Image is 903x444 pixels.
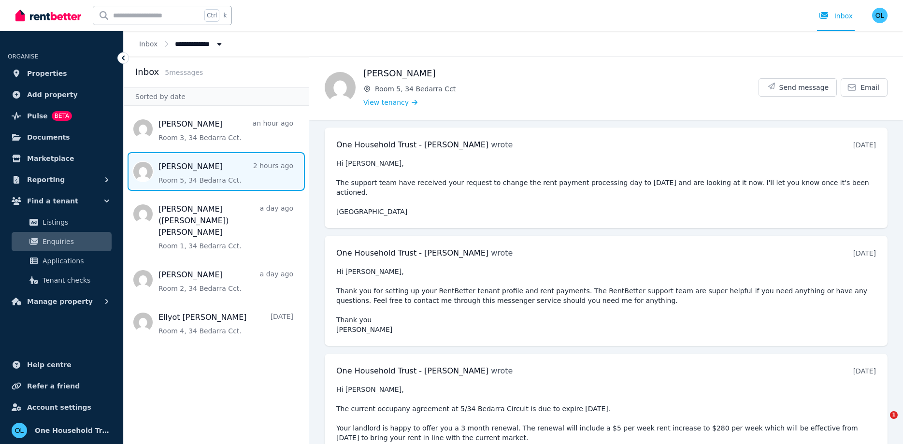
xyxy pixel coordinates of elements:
span: 5 message s [165,69,203,76]
a: Listings [12,213,112,232]
nav: Message list [124,106,309,345]
a: [PERSON_NAME]2 hours agoRoom 5, 34 Bedarra Cct. [158,161,293,185]
span: Reporting [27,174,65,186]
a: Enquiries [12,232,112,251]
span: Find a tenant [27,195,78,207]
a: Add property [8,85,115,104]
nav: Breadcrumb [124,31,240,57]
h1: [PERSON_NAME] [363,67,759,80]
img: One Household Trust - Loretta [12,423,27,438]
button: Send message [759,79,837,96]
span: Send message [779,83,829,92]
span: Email [860,83,879,92]
button: Reporting [8,170,115,189]
span: Marketplace [27,153,74,164]
span: Tenant checks [43,274,108,286]
img: Zoe Gasson [325,72,356,103]
span: Enquiries [43,236,108,247]
button: Find a tenant [8,191,115,211]
button: Manage property [8,292,115,311]
a: Account settings [8,398,115,417]
span: BETA [52,111,72,121]
img: RentBetter [15,8,81,23]
span: wrote [491,140,513,149]
h2: Inbox [135,65,159,79]
span: One Household Trust - [PERSON_NAME] [336,140,488,149]
time: [DATE] [853,367,876,375]
span: wrote [491,248,513,258]
span: Pulse [27,110,48,122]
div: Sorted by date [124,87,309,106]
span: Account settings [27,401,91,413]
a: Documents [8,128,115,147]
a: Refer a friend [8,376,115,396]
a: Tenant checks [12,271,112,290]
div: Inbox [819,11,853,21]
span: View tenancy [363,98,409,107]
a: Help centre [8,355,115,374]
span: 1 [890,411,898,419]
a: Applications [12,251,112,271]
span: One Household Trust - [PERSON_NAME] [35,425,112,436]
a: Properties [8,64,115,83]
span: Add property [27,89,78,100]
img: One Household Trust - Loretta [872,8,888,23]
iframe: Intercom live chat [870,411,893,434]
a: Inbox [139,40,158,48]
a: [PERSON_NAME]a day agoRoom 2, 34 Bedarra Cct. [158,269,293,293]
a: Email [841,78,888,97]
span: Ctrl [204,9,219,22]
span: wrote [491,366,513,375]
a: [PERSON_NAME] ([PERSON_NAME]) [PERSON_NAME]a day agoRoom 1, 34 Bedarra Cct. [158,203,293,251]
a: Marketplace [8,149,115,168]
span: Documents [27,131,70,143]
time: [DATE] [853,141,876,149]
span: One Household Trust - [PERSON_NAME] [336,248,488,258]
a: [PERSON_NAME]an hour agoRoom 3, 34 Bedarra Cct. [158,118,293,143]
a: View tenancy [363,98,417,107]
a: PulseBETA [8,106,115,126]
span: k [223,12,227,19]
time: [DATE] [853,249,876,257]
span: ORGANISE [8,53,38,60]
pre: Hi [PERSON_NAME], Thank you for setting up your RentBetter tenant profile and rent payments. The ... [336,267,876,334]
span: Properties [27,68,67,79]
span: Help centre [27,359,72,371]
span: Applications [43,255,108,267]
span: Manage property [27,296,93,307]
a: Ellyot [PERSON_NAME][DATE]Room 4, 34 Bedarra Cct. [158,312,293,336]
span: Refer a friend [27,380,80,392]
span: One Household Trust - [PERSON_NAME] [336,366,488,375]
span: Room 5, 34 Bedarra Cct [375,84,759,94]
pre: Hi [PERSON_NAME], The support team have received your request to change the rent payment processi... [336,158,876,216]
span: Listings [43,216,108,228]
